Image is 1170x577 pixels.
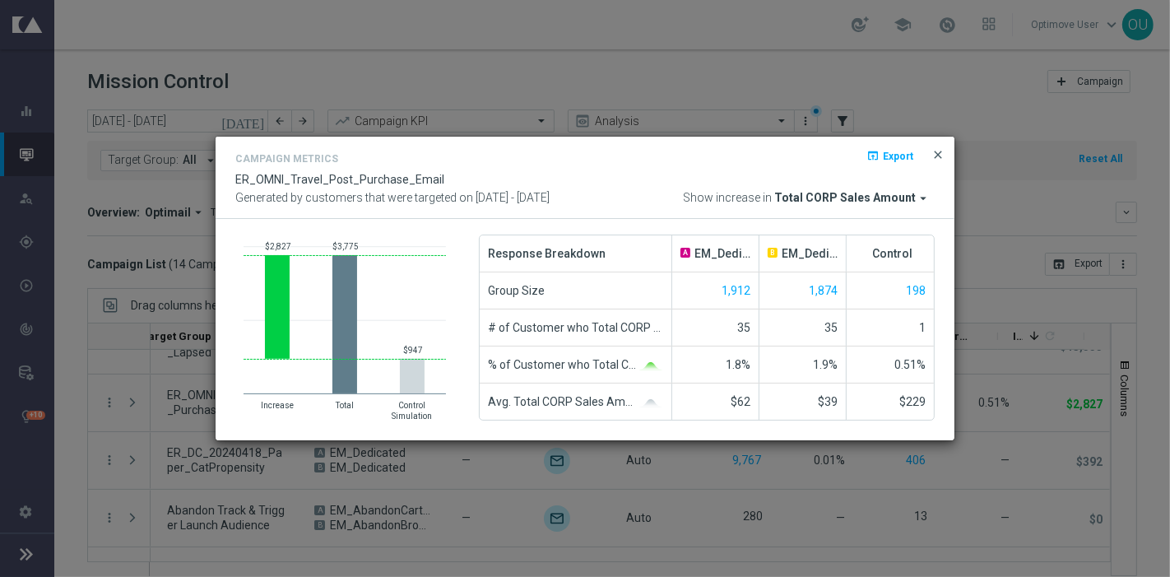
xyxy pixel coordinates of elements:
[865,146,915,165] button: open_in_browser Export
[488,384,638,420] span: Avg. Total CORP Sales Amount
[476,191,550,204] span: [DATE] - [DATE]
[265,241,291,251] text: $2,827
[392,401,433,421] text: Control Simulation
[768,248,778,258] span: B
[731,395,750,408] span: $62
[261,401,294,410] text: Increase
[818,395,838,408] span: $39
[883,151,913,162] span: Export
[919,321,926,334] span: 1
[872,247,912,261] span: Control
[488,309,663,346] span: # of Customer who Total CORP Sales Amount
[809,284,838,297] span: Show unique customers
[916,191,931,206] i: arrow_drop_down
[894,358,926,371] span: 0.51%
[866,149,880,162] i: open_in_browser
[488,347,638,383] span: % of Customer who Total CORP Sales Amount
[813,358,838,371] span: 1.9%
[899,395,926,408] span: $229
[774,191,916,206] span: Total CORP Sales Amount
[488,235,606,272] span: Response Breakdown
[722,284,750,297] span: Show unique customers
[235,173,444,186] span: ER_OMNI_Travel_Post_Purchase_Email
[906,284,926,297] span: Show unique customers
[680,248,690,258] span: A
[683,191,772,206] span: Show increase in
[737,321,750,334] span: 35
[782,247,838,261] span: EM_Dedicated
[931,148,945,161] span: close
[694,247,750,261] span: EM_Dedicated
[235,153,338,165] h4: Campaign Metrics
[824,321,838,334] span: 35
[638,362,663,370] img: gaussianGreen.svg
[403,345,423,355] text: $947
[774,191,935,206] button: Total CORP Sales Amount arrow_drop_down
[638,399,663,407] img: gaussianGrey.svg
[335,401,354,410] text: Total
[235,191,473,204] span: Generated by customers that were targeted on
[726,358,750,371] span: 1.8%
[488,272,545,309] span: Group Size
[332,241,359,251] text: $3,775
